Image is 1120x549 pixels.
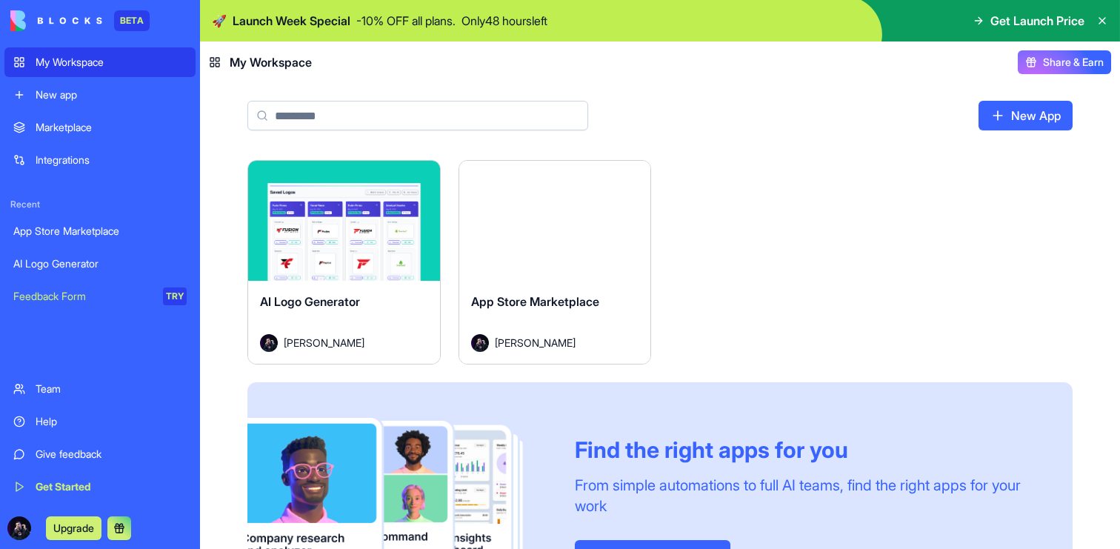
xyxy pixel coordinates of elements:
span: [PERSON_NAME] [495,335,576,350]
span: Get Launch Price [990,12,1084,30]
a: Give feedback [4,439,196,469]
a: AI Logo GeneratorAvatar[PERSON_NAME] [247,160,441,365]
div: App Store Marketplace [13,224,187,239]
div: Find the right apps for you [575,436,1037,463]
div: Give feedback [36,447,187,462]
a: BETA [10,10,150,31]
div: Feedback Form [13,289,153,304]
a: New app [4,80,196,110]
a: Get Started [4,472,196,502]
span: [PERSON_NAME] [284,335,364,350]
span: Recent [4,199,196,210]
div: New app [36,87,187,102]
a: Marketplace [4,113,196,142]
a: Team [4,374,196,404]
div: Team [36,382,187,396]
span: Launch Week Special [233,12,350,30]
p: Only 48 hours left [461,12,547,30]
a: Help [4,407,196,436]
div: BETA [114,10,150,31]
span: App Store Marketplace [471,294,599,309]
div: From simple automations to full AI teams, find the right apps for your work [575,475,1037,516]
button: Share & Earn [1018,50,1111,74]
div: My Workspace [36,55,187,70]
div: Help [36,414,187,429]
a: App Store Marketplace [4,216,196,246]
div: Integrations [36,153,187,167]
span: Share & Earn [1043,55,1104,70]
span: 🚀 [212,12,227,30]
a: AI Logo Generator [4,249,196,279]
a: Integrations [4,145,196,175]
a: Feedback FormTRY [4,282,196,311]
p: - 10 % OFF all plans. [356,12,456,30]
img: logo [10,10,102,31]
div: Get Started [36,479,187,494]
span: My Workspace [230,53,312,71]
a: Upgrade [46,520,101,535]
span: AI Logo Generator [260,294,360,309]
a: New App [979,101,1073,130]
img: Avatar [471,334,489,352]
a: App Store MarketplaceAvatar[PERSON_NAME] [459,160,652,365]
div: AI Logo Generator [13,256,187,271]
button: Upgrade [46,516,101,540]
img: ACg8ocJob1SlHdFOnR5GkbLZ7C5eTdgBI1pOBTjaHz3mEGQSX810SEU_=s96-c [7,516,31,540]
a: My Workspace [4,47,196,77]
div: TRY [163,287,187,305]
div: Marketplace [36,120,187,135]
img: Avatar [260,334,278,352]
